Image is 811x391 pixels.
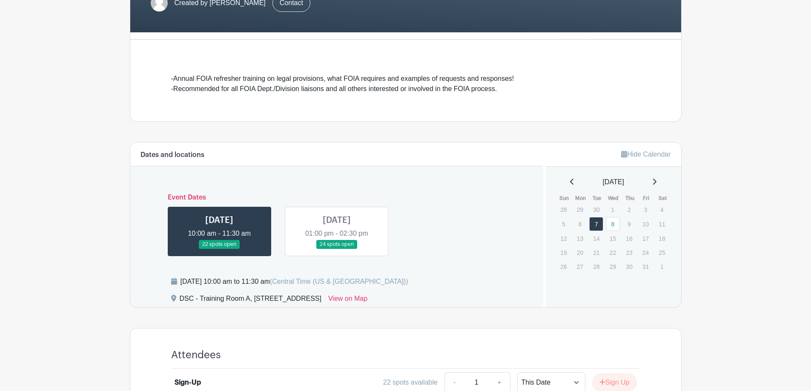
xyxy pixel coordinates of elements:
[655,217,669,231] p: 11
[622,260,636,273] p: 30
[556,232,570,245] p: 12
[639,232,653,245] p: 17
[556,203,570,216] p: 28
[622,194,638,203] th: Thu
[655,246,669,259] p: 25
[556,260,570,273] p: 26
[606,217,620,231] a: 8
[589,260,603,273] p: 28
[639,217,653,231] p: 10
[655,260,669,273] p: 1
[654,194,671,203] th: Sat
[639,260,653,273] p: 31
[639,246,653,259] p: 24
[556,246,570,259] p: 19
[171,74,640,94] div: -Annual FOIA refresher training on legal provisions, what FOIA requires and examples of requests ...
[606,203,620,216] p: 1
[140,151,204,159] h6: Dates and locations
[573,194,589,203] th: Mon
[622,232,636,245] p: 16
[589,194,605,203] th: Tue
[328,294,367,307] a: View on Map
[638,194,655,203] th: Fri
[589,203,603,216] p: 30
[270,278,408,285] span: (Central Time (US & [GEOGRAPHIC_DATA]))
[175,377,201,388] div: Sign-Up
[622,246,636,259] p: 23
[181,277,408,287] div: [DATE] 10:00 am to 11:30 am
[180,294,321,307] div: DSC - Training Room A, [STREET_ADDRESS]
[573,203,587,216] p: 29
[556,217,570,231] p: 5
[622,217,636,231] p: 9
[161,194,513,202] h6: Event Dates
[171,349,221,361] h4: Attendees
[383,377,438,388] div: 22 spots available
[556,194,573,203] th: Sun
[621,151,671,158] a: Hide Calendar
[573,246,587,259] p: 20
[605,194,622,203] th: Wed
[622,203,636,216] p: 2
[573,232,587,245] p: 13
[639,203,653,216] p: 3
[606,246,620,259] p: 22
[603,177,624,187] span: [DATE]
[573,260,587,273] p: 27
[606,260,620,273] p: 29
[573,217,587,231] p: 6
[606,232,620,245] p: 15
[655,232,669,245] p: 18
[589,246,603,259] p: 21
[589,217,603,231] a: 7
[655,203,669,216] p: 4
[589,232,603,245] p: 14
